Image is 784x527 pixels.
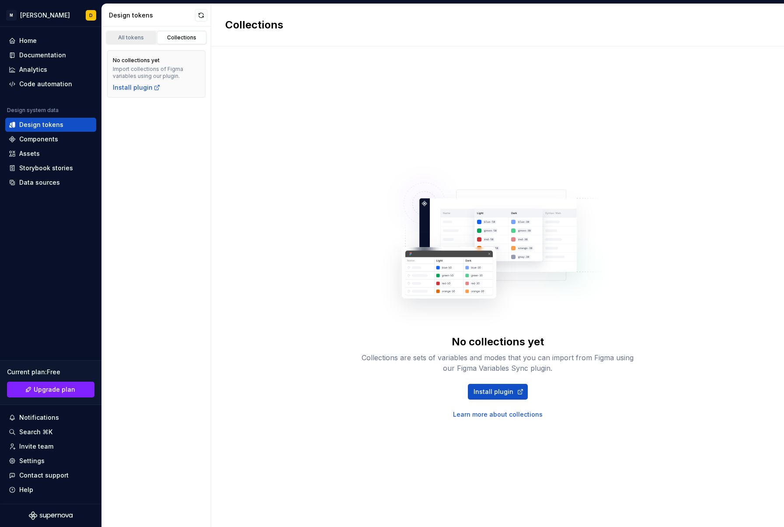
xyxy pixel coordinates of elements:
[5,161,96,175] a: Storybook stories
[5,118,96,132] a: Design tokens
[5,77,96,91] a: Code automation
[5,176,96,190] a: Data sources
[7,382,94,397] a: Upgrade plan
[109,34,153,41] div: All tokens
[160,34,204,41] div: Collections
[19,164,73,172] div: Storybook stories
[113,66,200,80] div: Import collections of Figma variables using our plugin.
[109,11,195,20] div: Design tokens
[29,511,73,520] svg: Supernova Logo
[474,387,513,396] span: Install plugin
[225,18,283,32] h2: Collections
[5,411,96,425] button: Notifications
[19,51,66,60] div: Documentation
[7,107,59,114] div: Design system data
[5,483,96,497] button: Help
[20,11,70,20] div: [PERSON_NAME]
[19,178,60,187] div: Data sources
[113,57,160,64] div: No collections yet
[19,442,53,451] div: Invite team
[19,65,47,74] div: Analytics
[5,454,96,468] a: Settings
[5,63,96,77] a: Analytics
[5,147,96,161] a: Assets
[19,485,33,494] div: Help
[5,468,96,482] button: Contact support
[5,425,96,439] button: Search ⌘K
[113,83,160,92] a: Install plugin
[19,149,40,158] div: Assets
[468,384,528,400] a: Install plugin
[19,457,45,465] div: Settings
[5,34,96,48] a: Home
[452,335,544,349] div: No collections yet
[5,48,96,62] a: Documentation
[5,439,96,453] a: Invite team
[453,410,543,419] a: Learn more about collections
[6,10,17,21] div: M
[19,120,63,129] div: Design tokens
[7,368,94,376] div: Current plan : Free
[19,135,58,144] div: Components
[19,36,37,45] div: Home
[358,352,638,373] div: Collections are sets of variables and modes that you can import from Figma using our Figma Variab...
[19,428,52,436] div: Search ⌘K
[19,413,59,422] div: Notifications
[19,80,72,88] div: Code automation
[89,12,93,19] div: D
[5,132,96,146] a: Components
[2,6,100,25] button: M[PERSON_NAME]D
[19,471,69,480] div: Contact support
[34,385,75,394] span: Upgrade plan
